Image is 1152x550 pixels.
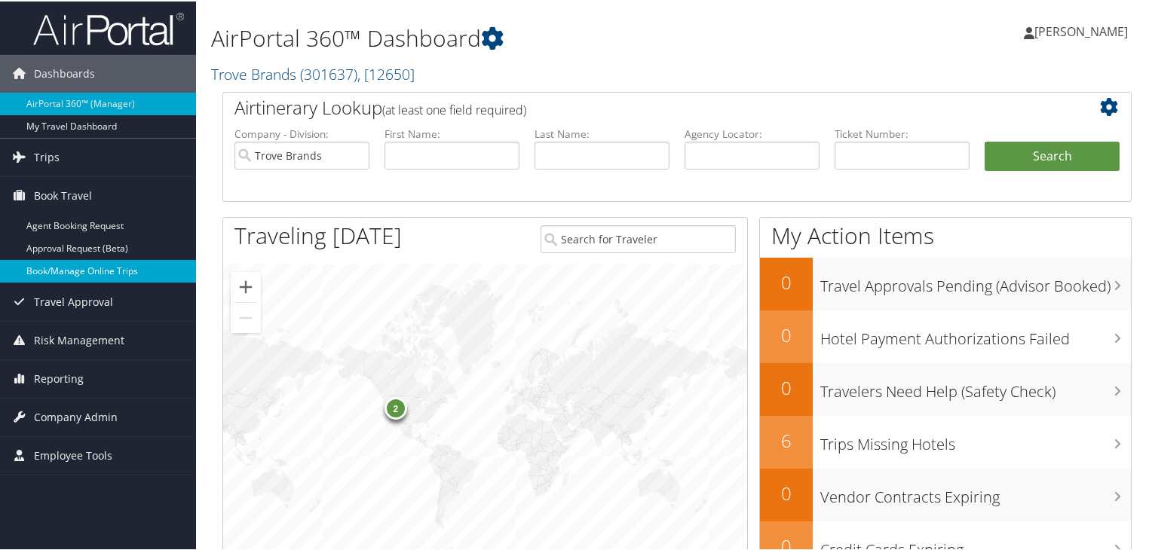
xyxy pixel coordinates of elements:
[234,218,402,250] h1: Traveling [DATE]
[1034,22,1128,38] span: [PERSON_NAME]
[760,256,1131,309] a: 0Travel Approvals Pending (Advisor Booked)
[34,53,95,91] span: Dashboards
[820,267,1131,295] h3: Travel Approvals Pending (Advisor Booked)
[384,396,406,418] div: 2
[760,268,813,294] h2: 0
[820,478,1131,506] h3: Vendor Contracts Expiring
[1024,8,1143,53] a: [PERSON_NAME]
[34,435,112,473] span: Employee Tools
[760,467,1131,520] a: 0Vendor Contracts Expiring
[985,140,1120,170] button: Search
[760,426,813,452] h2: 6
[34,176,92,213] span: Book Travel
[835,125,970,140] label: Ticket Number:
[34,359,84,396] span: Reporting
[33,10,184,45] img: airportal-logo.png
[234,125,369,140] label: Company - Division:
[685,125,820,140] label: Agency Locator:
[760,309,1131,362] a: 0Hotel Payment Authorizations Failed
[820,425,1131,454] h3: Trips Missing Hotels
[211,63,415,83] a: Trove Brands
[357,63,415,83] span: , [ 12650 ]
[760,374,813,399] h2: 0
[34,320,124,358] span: Risk Management
[820,372,1131,401] h3: Travelers Need Help (Safety Check)
[541,224,737,252] input: Search for Traveler
[385,125,519,140] label: First Name:
[760,362,1131,414] a: 0Travelers Need Help (Safety Check)
[760,218,1131,250] h1: My Action Items
[34,137,60,175] span: Trips
[382,100,526,117] span: (at least one field required)
[820,319,1131,348] h3: Hotel Payment Authorizations Failed
[34,282,113,319] span: Travel Approval
[234,93,1044,119] h2: Airtinerary Lookup
[760,414,1131,467] a: 6Trips Missing Hotels
[231,270,261,301] button: Zoom in
[34,397,118,435] span: Company Admin
[760,321,813,347] h2: 0
[760,479,813,505] h2: 0
[211,21,832,53] h1: AirPortal 360™ Dashboard
[535,125,669,140] label: Last Name:
[300,63,357,83] span: ( 301637 )
[231,301,261,332] button: Zoom out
